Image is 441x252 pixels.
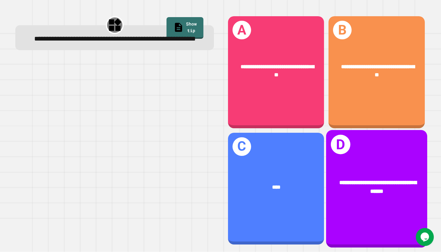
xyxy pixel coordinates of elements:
h1: C [232,137,251,156]
a: Show tip [166,17,203,39]
h1: A [232,21,251,39]
iframe: chat widget [416,228,435,246]
h1: B [333,21,352,39]
h1: D [331,135,350,154]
